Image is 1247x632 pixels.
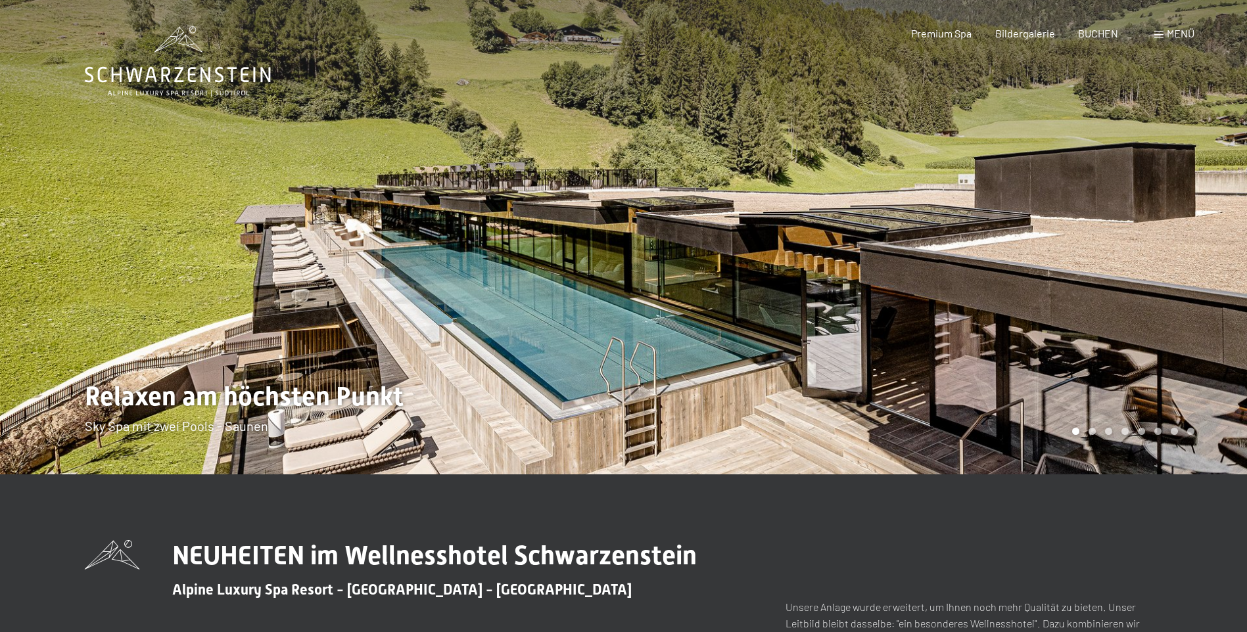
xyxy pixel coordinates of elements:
[172,581,632,598] span: Alpine Luxury Spa Resort - [GEOGRAPHIC_DATA] - [GEOGRAPHIC_DATA]
[1138,428,1145,435] div: Carousel Page 5
[1078,27,1118,39] a: BUCHEN
[1167,27,1194,39] span: Menü
[1089,428,1096,435] div: Carousel Page 2
[1187,428,1194,435] div: Carousel Page 8
[1121,428,1129,435] div: Carousel Page 4
[1171,428,1178,435] div: Carousel Page 7
[911,27,972,39] a: Premium Spa
[172,540,697,571] span: NEUHEITEN im Wellnesshotel Schwarzenstein
[1072,428,1079,435] div: Carousel Page 1 (Current Slide)
[995,27,1055,39] a: Bildergalerie
[1068,428,1194,435] div: Carousel Pagination
[1105,428,1112,435] div: Carousel Page 3
[1154,428,1162,435] div: Carousel Page 6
